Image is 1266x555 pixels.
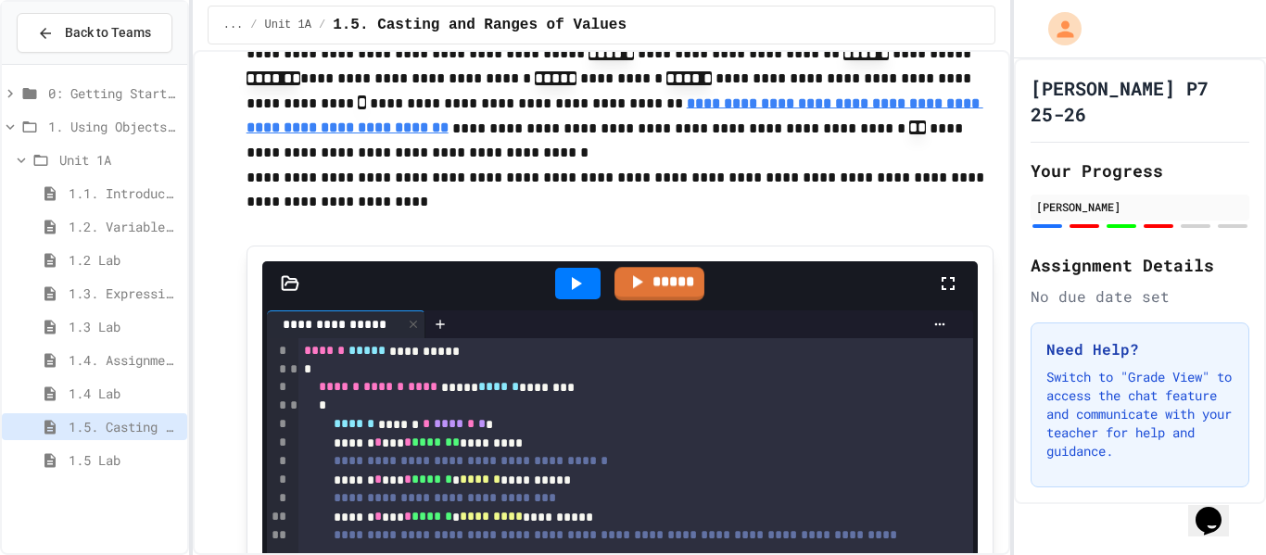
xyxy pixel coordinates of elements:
[69,284,180,303] span: 1.3. Expressions and Output [New]
[69,183,180,203] span: 1.1. Introduction to Algorithms, Programming, and Compilers
[1031,252,1249,278] h2: Assignment Details
[1031,158,1249,183] h2: Your Progress
[1031,75,1249,127] h1: [PERSON_NAME] P7 25-26
[1031,285,1249,308] div: No due date set
[1029,7,1086,50] div: My Account
[333,14,627,36] span: 1.5. Casting and Ranges of Values
[265,18,311,32] span: Unit 1A
[69,350,180,370] span: 1.4. Assignment and Input
[17,13,172,53] button: Back to Teams
[48,117,180,136] span: 1. Using Objects and Methods
[1046,368,1234,460] p: Switch to "Grade View" to access the chat feature and communicate with your teacher for help and ...
[65,23,151,43] span: Back to Teams
[69,217,180,236] span: 1.2. Variables and Data Types
[69,250,180,270] span: 1.2 Lab
[1188,481,1247,536] iframe: chat widget
[319,18,325,32] span: /
[69,384,180,403] span: 1.4 Lab
[223,18,244,32] span: ...
[69,417,180,436] span: 1.5. Casting and Ranges of Values
[59,150,180,170] span: Unit 1A
[1046,338,1234,360] h3: Need Help?
[48,83,180,103] span: 0: Getting Started
[69,317,180,336] span: 1.3 Lab
[1036,198,1244,215] div: [PERSON_NAME]
[69,450,180,470] span: 1.5 Lab
[250,18,257,32] span: /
